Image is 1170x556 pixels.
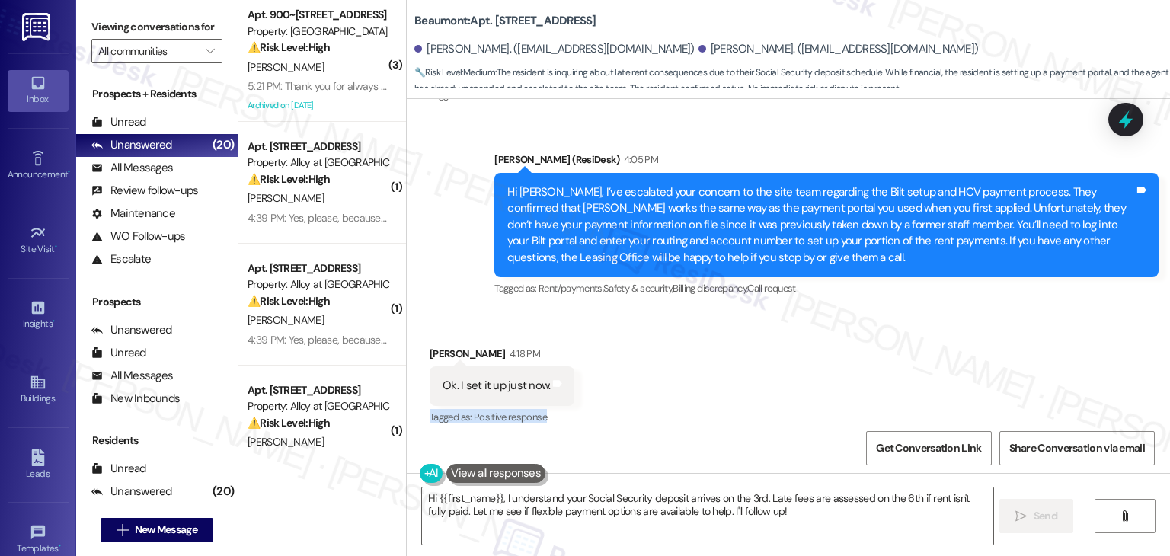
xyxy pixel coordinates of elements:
[8,369,69,411] a: Buildings
[414,65,1170,97] span: : The resident is inquiring about late rent consequences due to their Social Security deposit sch...
[248,79,418,93] div: 5:21 PM: Thank you for always helping!!
[1119,510,1130,522] i: 
[603,282,673,295] span: Safety & security ,
[248,435,324,449] span: [PERSON_NAME]
[494,152,1159,173] div: [PERSON_NAME] (ResiDesk)
[91,183,198,199] div: Review follow-ups
[91,368,173,384] div: All Messages
[430,346,574,367] div: [PERSON_NAME]
[1034,508,1057,524] span: Send
[248,191,324,205] span: [PERSON_NAME]
[59,541,61,551] span: •
[22,13,53,41] img: ResiDesk Logo
[135,522,197,538] span: New Message
[248,40,330,54] strong: ⚠️ Risk Level: High
[91,391,180,407] div: New Inbounds
[414,13,596,29] b: Beaumont: Apt. [STREET_ADDRESS]
[8,295,69,336] a: Insights •
[248,313,324,327] span: [PERSON_NAME]
[248,398,388,414] div: Property: Alloy at [GEOGRAPHIC_DATA]
[91,484,172,500] div: Unanswered
[91,461,146,477] div: Unread
[248,260,388,276] div: Apt. [STREET_ADDRESS]
[474,411,547,423] span: Positive response
[117,524,128,536] i: 
[248,155,388,171] div: Property: Alloy at [GEOGRAPHIC_DATA]
[430,406,574,428] div: Tagged as:
[91,137,172,153] div: Unanswered
[539,282,603,295] span: Rent/payments ,
[474,88,556,101] span: Bad communication
[101,518,213,542] button: New Message
[248,60,324,74] span: [PERSON_NAME]
[747,282,795,295] span: Call request
[98,39,198,63] input: All communities
[1009,440,1145,456] span: Share Conversation via email
[506,346,540,362] div: 4:18 PM
[91,251,151,267] div: Escalate
[206,45,214,57] i: 
[76,294,238,310] div: Prospects
[8,70,69,111] a: Inbox
[76,86,238,102] div: Prospects + Residents
[443,378,550,394] div: Ok. I set it up just now.
[507,184,1134,266] div: Hi [PERSON_NAME], I’ve escalated your concern to the site team regarding the Bilt setup and HCV p...
[8,220,69,261] a: Site Visit •
[53,316,55,327] span: •
[494,277,1159,299] div: Tagged as:
[620,152,658,168] div: 4:05 PM
[248,172,330,186] strong: ⚠️ Risk Level: High
[76,433,238,449] div: Residents
[414,66,495,78] strong: 🔧 Risk Level: Medium
[248,24,388,40] div: Property: [GEOGRAPHIC_DATA]
[248,276,388,292] div: Property: Alloy at [GEOGRAPHIC_DATA]
[91,228,185,244] div: WO Follow-ups
[414,41,695,57] div: [PERSON_NAME]. ([EMAIL_ADDRESS][DOMAIN_NAME])
[248,294,330,308] strong: ⚠️ Risk Level: High
[209,133,238,157] div: (20)
[55,241,57,252] span: •
[246,96,390,115] div: Archived on [DATE]
[248,7,388,23] div: Apt. 900~[STREET_ADDRESS]
[248,416,330,430] strong: ⚠️ Risk Level: High
[248,333,1041,347] div: 4:39 PM: Yes, please, because [DATE] is payday, and as I told you for the third time, I don't hav...
[91,206,175,222] div: Maintenance
[876,440,981,456] span: Get Conversation Link
[248,382,388,398] div: Apt. [STREET_ADDRESS]
[68,167,70,177] span: •
[999,499,1073,533] button: Send
[866,431,991,465] button: Get Conversation Link
[8,445,69,486] a: Leads
[248,139,388,155] div: Apt. [STREET_ADDRESS]
[999,431,1155,465] button: Share Conversation via email
[91,114,146,130] div: Unread
[91,345,146,361] div: Unread
[248,211,1041,225] div: 4:39 PM: Yes, please, because [DATE] is payday, and as I told you for the third time, I don't hav...
[209,480,238,503] div: (20)
[91,15,222,39] label: Viewing conversations for
[91,160,173,176] div: All Messages
[422,487,993,545] textarea: Hi {{first_name}}, I understand your Social Security deposit arrives on the 3rd. Late fees are as...
[91,322,172,338] div: Unanswered
[698,41,979,57] div: [PERSON_NAME]. ([EMAIL_ADDRESS][DOMAIN_NAME])
[673,282,747,295] span: Billing discrepancy ,
[1015,510,1027,522] i: 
